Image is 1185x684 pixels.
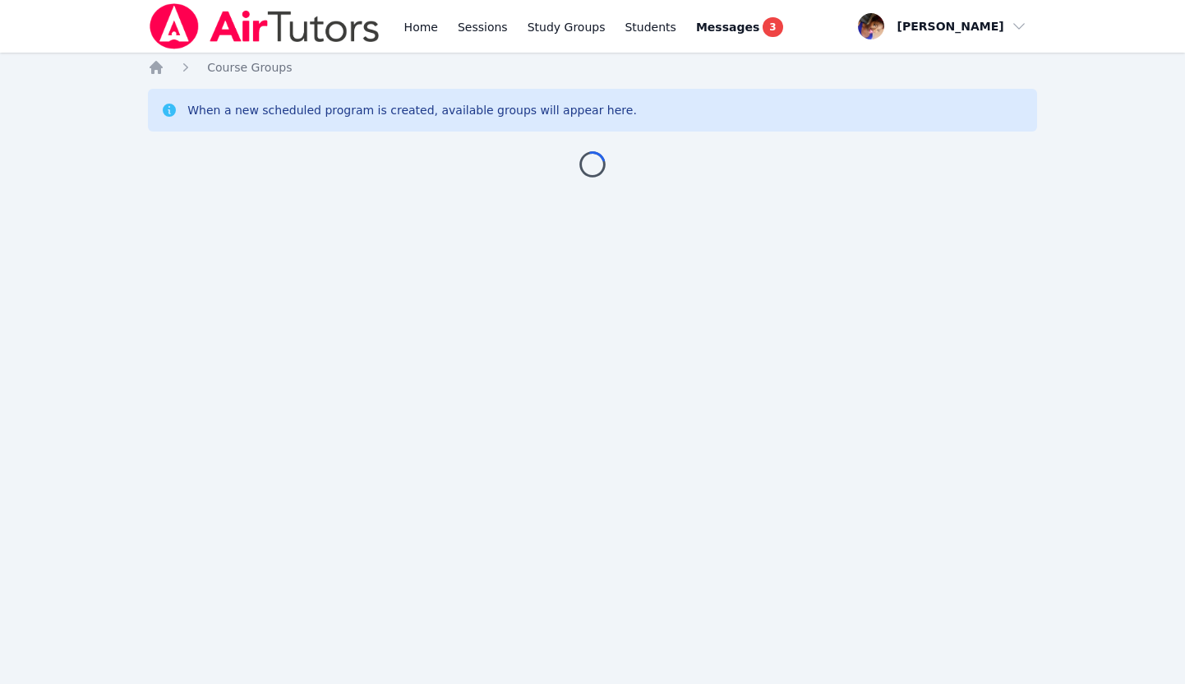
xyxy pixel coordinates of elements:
a: Course Groups [207,59,292,76]
span: Course Groups [207,61,292,74]
nav: Breadcrumb [148,59,1037,76]
span: 3 [763,17,782,37]
span: Messages [696,19,759,35]
img: Air Tutors [148,3,380,49]
div: When a new scheduled program is created, available groups will appear here. [187,102,637,118]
